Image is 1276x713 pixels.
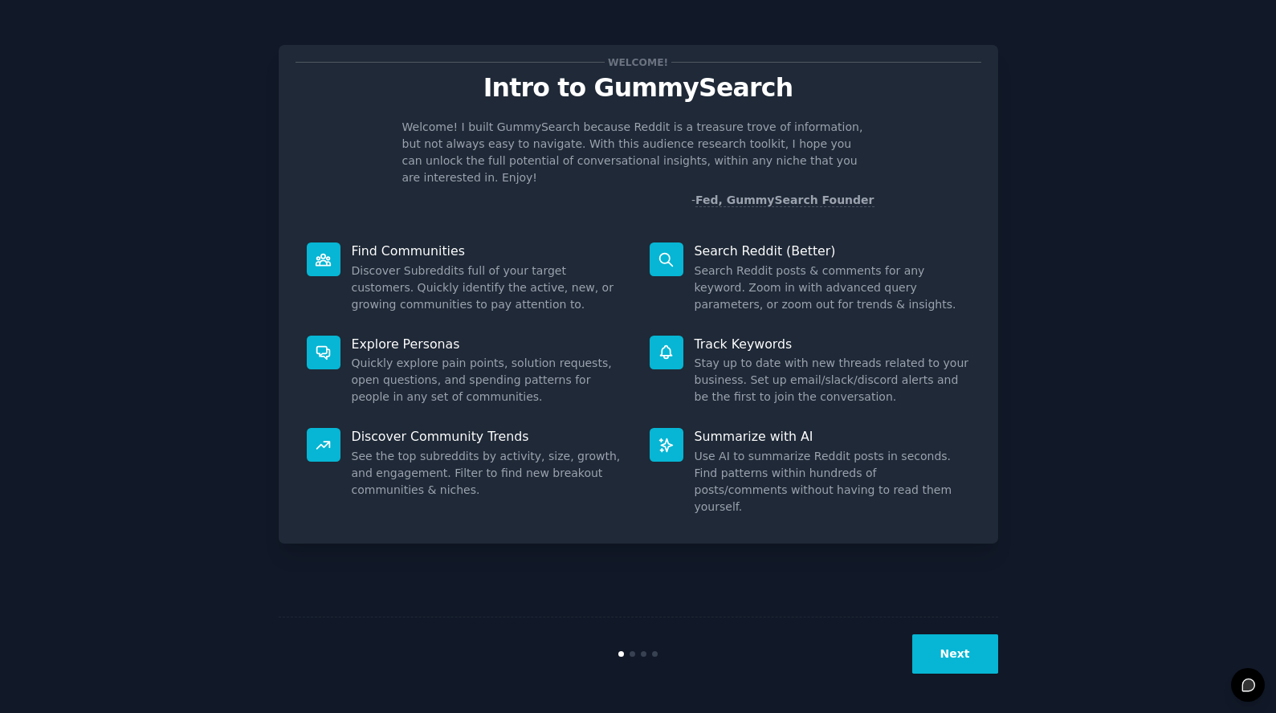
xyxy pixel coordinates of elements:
[296,74,981,102] p: Intro to GummySearch
[695,242,970,259] p: Search Reddit (Better)
[695,336,970,352] p: Track Keywords
[352,355,627,405] dd: Quickly explore pain points, solution requests, open questions, and spending patterns for people ...
[352,448,627,499] dd: See the top subreddits by activity, size, growth, and engagement. Filter to find new breakout com...
[402,119,874,186] p: Welcome! I built GummySearch because Reddit is a treasure trove of information, but not always ea...
[352,242,627,259] p: Find Communities
[352,428,627,445] p: Discover Community Trends
[695,194,874,207] a: Fed, GummySearch Founder
[691,192,874,209] div: -
[695,355,970,405] dd: Stay up to date with new threads related to your business. Set up email/slack/discord alerts and ...
[352,263,627,313] dd: Discover Subreddits full of your target customers. Quickly identify the active, new, or growing c...
[605,54,671,71] span: Welcome!
[912,634,998,674] button: Next
[352,336,627,352] p: Explore Personas
[695,428,970,445] p: Summarize with AI
[695,263,970,313] dd: Search Reddit posts & comments for any keyword. Zoom in with advanced query parameters, or zoom o...
[695,448,970,515] dd: Use AI to summarize Reddit posts in seconds. Find patterns within hundreds of posts/comments with...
